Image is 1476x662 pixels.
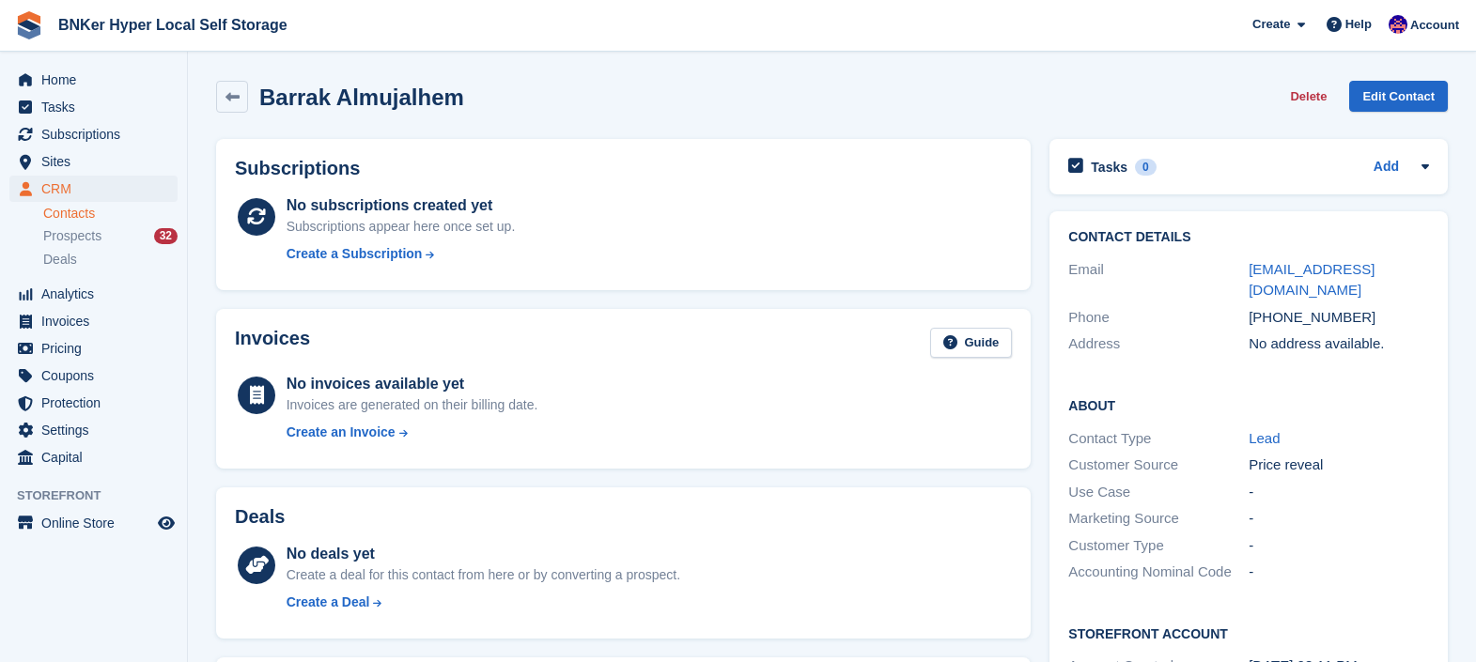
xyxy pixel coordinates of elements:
span: Pricing [41,335,154,362]
div: Accounting Nominal Code [1068,562,1249,583]
a: menu [9,308,178,334]
a: menu [9,417,178,443]
a: menu [9,176,178,202]
div: Contact Type [1068,428,1249,450]
span: Storefront [17,486,187,505]
a: Lead [1249,430,1280,446]
div: Create a deal for this contact from here or by converting a prospect. [287,565,680,585]
div: Email [1068,259,1249,301]
span: Help [1345,15,1372,34]
div: Customer Type [1068,535,1249,557]
a: Add [1374,157,1399,178]
div: - [1249,535,1429,557]
span: Invoices [41,308,154,334]
a: Deals [43,250,178,269]
div: - [1249,482,1429,503]
span: Account [1410,16,1459,35]
div: Use Case [1068,482,1249,503]
span: Sites [41,148,154,175]
span: CRM [41,176,154,202]
a: Contacts [43,205,178,223]
div: No invoices available yet [287,373,538,395]
img: David Fricker [1389,15,1407,34]
a: Preview store [155,512,178,534]
button: Delete [1282,81,1334,112]
h2: Deals [235,506,285,528]
div: No subscriptions created yet [287,194,516,217]
div: Address [1068,333,1249,355]
a: [EMAIL_ADDRESS][DOMAIN_NAME] [1249,261,1375,299]
div: Subscriptions appear here once set up. [287,217,516,237]
div: 32 [154,228,178,244]
div: Phone [1068,307,1249,329]
a: menu [9,67,178,93]
a: BNKer Hyper Local Self Storage [51,9,295,40]
h2: Storefront Account [1068,624,1429,642]
span: Analytics [41,281,154,307]
span: Protection [41,390,154,416]
span: Online Store [41,510,154,536]
span: Prospects [43,227,101,245]
div: 0 [1135,159,1157,176]
a: Create a Subscription [287,244,516,264]
div: Create a Subscription [287,244,423,264]
span: Home [41,67,154,93]
a: Guide [930,328,1013,359]
span: Deals [43,251,77,269]
h2: About [1068,395,1429,414]
h2: Contact Details [1068,230,1429,245]
div: Price reveal [1249,454,1429,476]
div: No address available. [1249,333,1429,355]
h2: Invoices [235,328,310,359]
div: - [1249,508,1429,530]
a: menu [9,444,178,470]
h2: Subscriptions [235,158,1012,179]
a: menu [9,390,178,416]
a: menu [9,335,178,362]
a: menu [9,94,178,120]
h2: Barrak Almujalhem [259,85,464,110]
div: Create a Deal [287,593,370,612]
div: Customer Source [1068,454,1249,476]
a: menu [9,281,178,307]
a: menu [9,362,178,389]
h2: Tasks [1091,159,1127,176]
div: [PHONE_NUMBER] [1249,307,1429,329]
span: Create [1252,15,1290,34]
span: Tasks [41,94,154,120]
span: Settings [41,417,154,443]
a: Create an Invoice [287,423,538,442]
div: Invoices are generated on their billing date. [287,395,538,415]
div: - [1249,562,1429,583]
img: stora-icon-8386f47178a22dfd0bd8f6a31ec36ba5ce8667c1dd55bd0f319d3a0aa187defe.svg [15,11,43,39]
span: Subscriptions [41,121,154,147]
div: Create an Invoice [287,423,396,442]
div: No deals yet [287,543,680,565]
a: Edit Contact [1349,81,1448,112]
a: menu [9,510,178,536]
a: Prospects 32 [43,226,178,246]
span: Capital [41,444,154,470]
a: Create a Deal [287,593,680,612]
a: menu [9,148,178,175]
span: Coupons [41,362,154,389]
div: Marketing Source [1068,508,1249,530]
a: menu [9,121,178,147]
